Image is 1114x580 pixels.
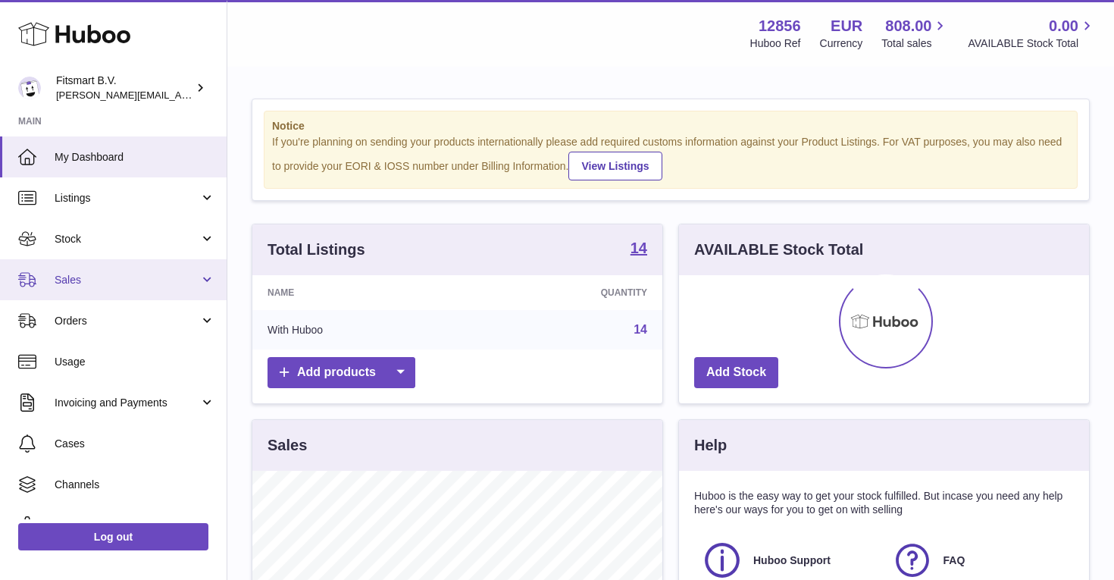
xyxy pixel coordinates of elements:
span: Usage [55,355,215,369]
span: 808.00 [885,16,931,36]
span: Stock [55,232,199,246]
span: Orders [55,314,199,328]
div: Fitsmart B.V. [56,74,192,102]
h3: Sales [268,435,307,456]
td: With Huboo [252,310,468,350]
th: Name [252,275,468,310]
a: Log out [18,523,208,550]
p: Huboo is the easy way to get your stock fulfilled. But incase you need any help here's our ways f... [694,489,1074,518]
img: jonathan@leaderoo.com [18,77,41,99]
strong: EUR [831,16,862,36]
th: Quantity [468,275,662,310]
span: My Dashboard [55,150,215,165]
a: 14 [634,323,647,336]
strong: 14 [631,240,647,256]
a: Add products [268,357,415,388]
a: View Listings [568,152,662,180]
div: Huboo Ref [750,36,801,51]
span: FAQ [943,553,965,568]
h3: Total Listings [268,240,365,260]
strong: 12856 [759,16,801,36]
span: Huboo Support [753,553,831,568]
span: Settings [55,519,215,533]
span: Cases [55,437,215,451]
span: Total sales [881,36,949,51]
a: 808.00 Total sales [881,16,949,51]
span: AVAILABLE Stock Total [968,36,1096,51]
span: Channels [55,478,215,492]
a: 0.00 AVAILABLE Stock Total [968,16,1096,51]
span: Sales [55,273,199,287]
span: Listings [55,191,199,205]
h3: AVAILABLE Stock Total [694,240,863,260]
span: [PERSON_NAME][EMAIL_ADDRESS][DOMAIN_NAME] [56,89,304,101]
a: 14 [631,240,647,259]
div: Currency [820,36,863,51]
span: Invoicing and Payments [55,396,199,410]
div: If you're planning on sending your products internationally please add required customs informati... [272,135,1069,180]
a: Add Stock [694,357,778,388]
span: 0.00 [1049,16,1078,36]
strong: Notice [272,119,1069,133]
h3: Help [694,435,727,456]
